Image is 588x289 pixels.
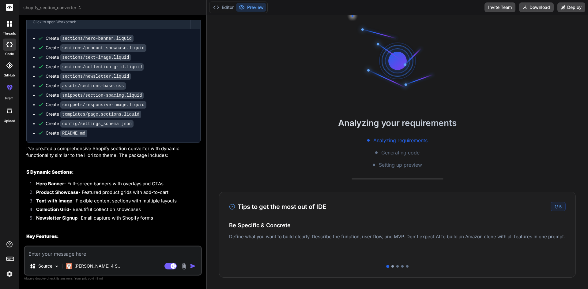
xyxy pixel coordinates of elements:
code: templates/page.sections.liquid [60,111,141,118]
div: Create [46,92,144,98]
div: Create [46,120,134,127]
code: assets/sections-base.css [60,82,126,90]
span: Generating code [381,149,420,156]
p: [PERSON_NAME] 4 S.. [74,263,120,269]
strong: Hero Banner [36,181,64,187]
strong: Text with Image [36,198,72,204]
button: Preview [236,3,266,12]
div: Create [46,83,126,89]
div: Create [46,35,134,42]
li: - Full-screen banners with overlays and CTAs [31,180,201,189]
img: Pick Models [54,264,59,269]
code: sections/text-image.liquid [60,54,131,61]
span: 5 [559,204,562,209]
button: Deploy [557,2,585,12]
div: Create [46,73,131,80]
div: Click to open Workbench [33,20,184,24]
h2: Analyzing your requirements [207,117,588,129]
li: - All settings manageable via Shopify admin [31,245,201,252]
code: snippets/responsive-image.liquid [60,101,146,109]
img: attachment [180,263,187,270]
img: icon [190,263,196,269]
textarea: To enrich screen reader interactions, please activate Accessibility in Grammarly extension settings [25,246,201,258]
label: GitHub [4,73,15,78]
h4: Be Specific & Concrete [229,221,566,229]
span: privacy [82,276,93,280]
button: Invite Team [484,2,515,12]
button: Download [519,2,554,12]
div: / [551,202,566,211]
label: prem [5,96,13,101]
code: sections/hero-banner.liquid [60,35,134,42]
code: snippets/section-spacing.liquid [60,92,144,99]
code: README.md [60,130,87,137]
strong: Product Showcase [36,189,78,195]
p: Always double-check its answers. Your in Bind [24,276,202,281]
h3: Tips to get the most out of IDE [229,202,326,211]
span: Analyzing requirements [373,137,428,144]
div: Create [46,64,144,70]
li: - Flexible content sections with multiple layouts [31,198,201,206]
label: code [5,51,14,57]
span: Setting up preview [379,161,422,169]
div: Create [46,102,146,108]
p: I've created a comprehensive Shopify section converter with dynamic functionality similar to the ... [26,145,201,159]
code: sections/newsletter.liquid [60,73,131,80]
code: sections/product-showcase.liquid [60,44,146,52]
label: threads [3,31,16,36]
img: Claude 4 Sonnet [66,263,72,269]
strong: Collection Grid [36,206,69,212]
div: Create [46,54,131,61]
div: Create [46,111,141,117]
code: sections/collection-grid.liquid [60,63,144,71]
div: Create [46,45,146,51]
strong: Newsletter Signup [36,215,77,221]
strong: Key Features: [26,233,59,239]
img: settings [4,269,15,279]
span: 1 [555,204,556,209]
strong: Schema-driven customization [31,245,99,251]
p: Source [38,263,52,269]
strong: 5 Dynamic Sections: [26,169,74,175]
div: Create [46,130,87,136]
li: - Email capture with Shopify forms [31,215,201,223]
button: Editor [211,3,236,12]
li: - Beautiful collection showcases [31,206,201,215]
code: config/settings_schema.json [60,120,134,128]
span: shopify_section_converter [23,5,82,11]
label: Upload [4,118,15,124]
li: - Featured product grids with add-to-cart [31,189,201,198]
